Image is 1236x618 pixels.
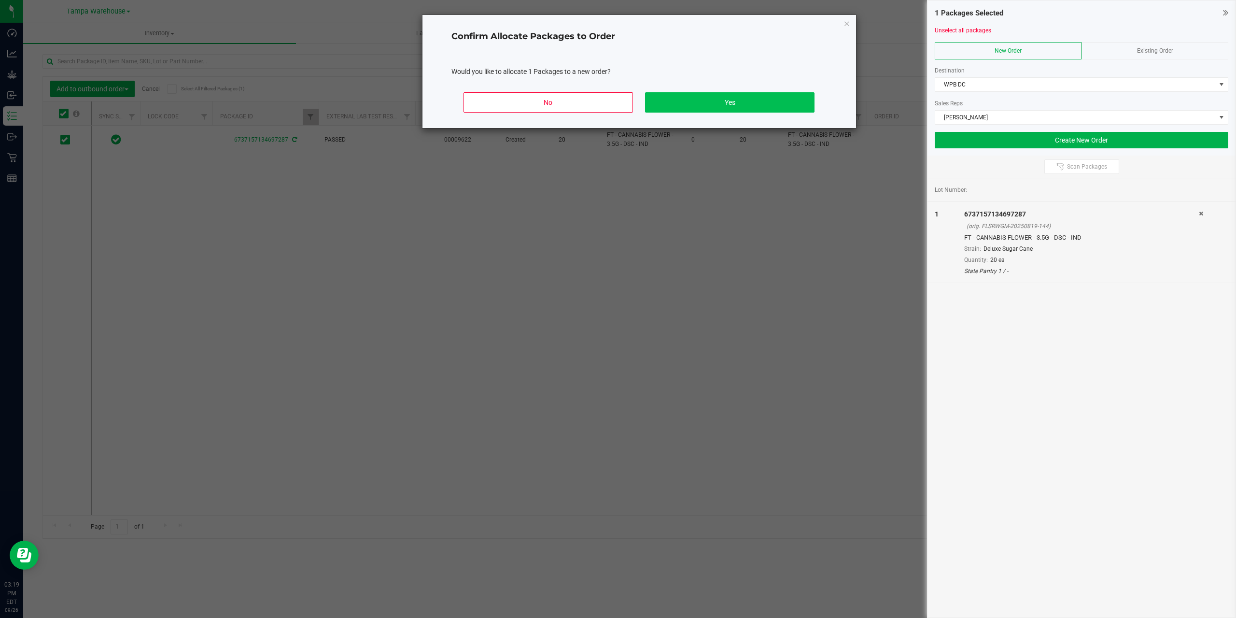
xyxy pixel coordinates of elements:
[10,541,39,570] iframe: Resource center
[843,17,850,29] button: Close
[451,67,827,77] div: Would you like to allocate 1 Packages to a new order?
[451,30,827,43] h4: Confirm Allocate Packages to Order
[463,92,632,113] button: No
[645,92,814,113] button: Yes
